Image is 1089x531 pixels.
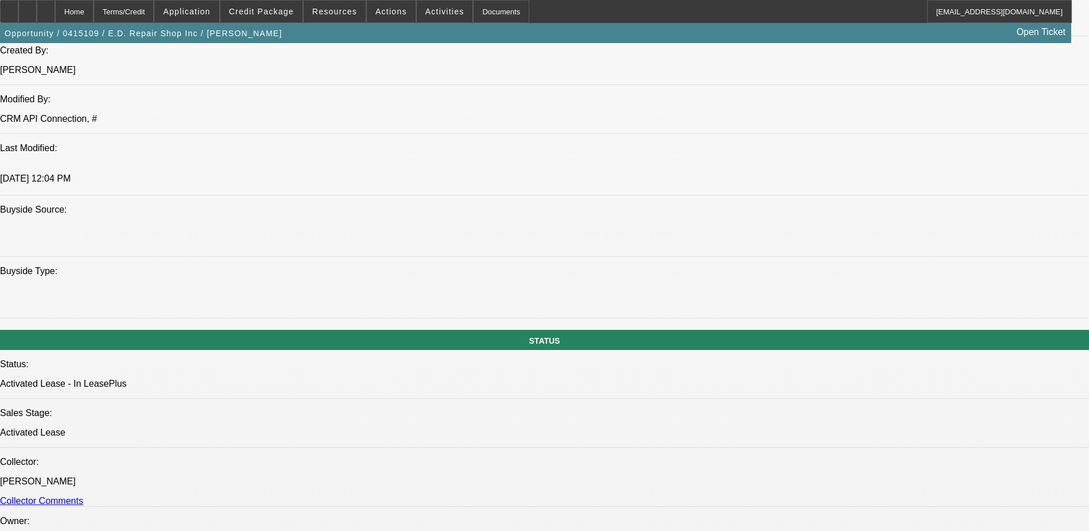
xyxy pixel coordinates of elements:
span: Application [163,7,210,16]
button: Credit Package [220,1,303,22]
button: Activities [417,1,473,22]
a: Open Ticket [1012,22,1070,42]
button: Application [154,1,219,22]
span: Actions [375,7,407,16]
span: Activities [425,7,464,16]
span: Credit Package [229,7,294,16]
span: Resources [312,7,357,16]
span: STATUS [529,336,560,345]
span: Opportunity / 0415109 / E.D. Repair Shop Inc / [PERSON_NAME] [5,29,282,38]
button: Resources [304,1,366,22]
button: Actions [367,1,416,22]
